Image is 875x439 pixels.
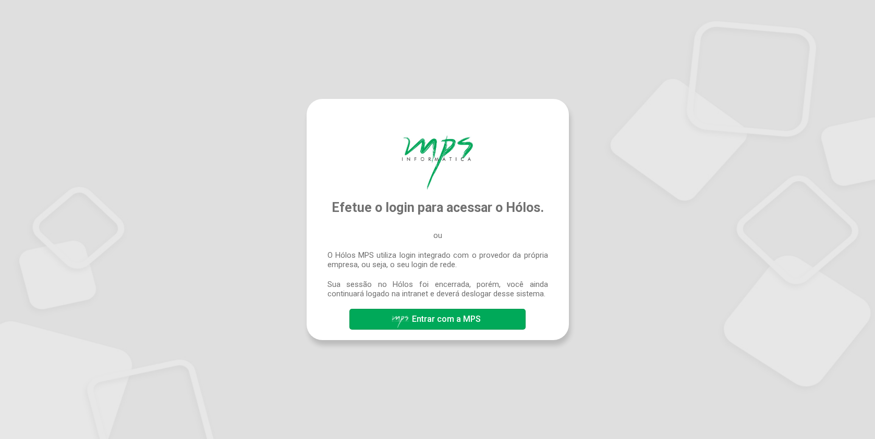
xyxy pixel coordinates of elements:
span: O Hólos MPS utiliza login integrado com o provedor da própria empresa, ou seja, o seu login de rede. [327,250,548,269]
span: ou [433,231,442,240]
span: Entrar com a MPS [412,314,481,324]
span: Sua sessão no Hólos foi encerrada, porém, você ainda continuará logado na intranet e deverá deslo... [327,280,548,298]
img: Hólos Mps Digital [402,135,473,190]
span: Efetue o login para acessar o Hólos. [332,200,544,215]
button: Entrar com a MPS [349,309,526,330]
